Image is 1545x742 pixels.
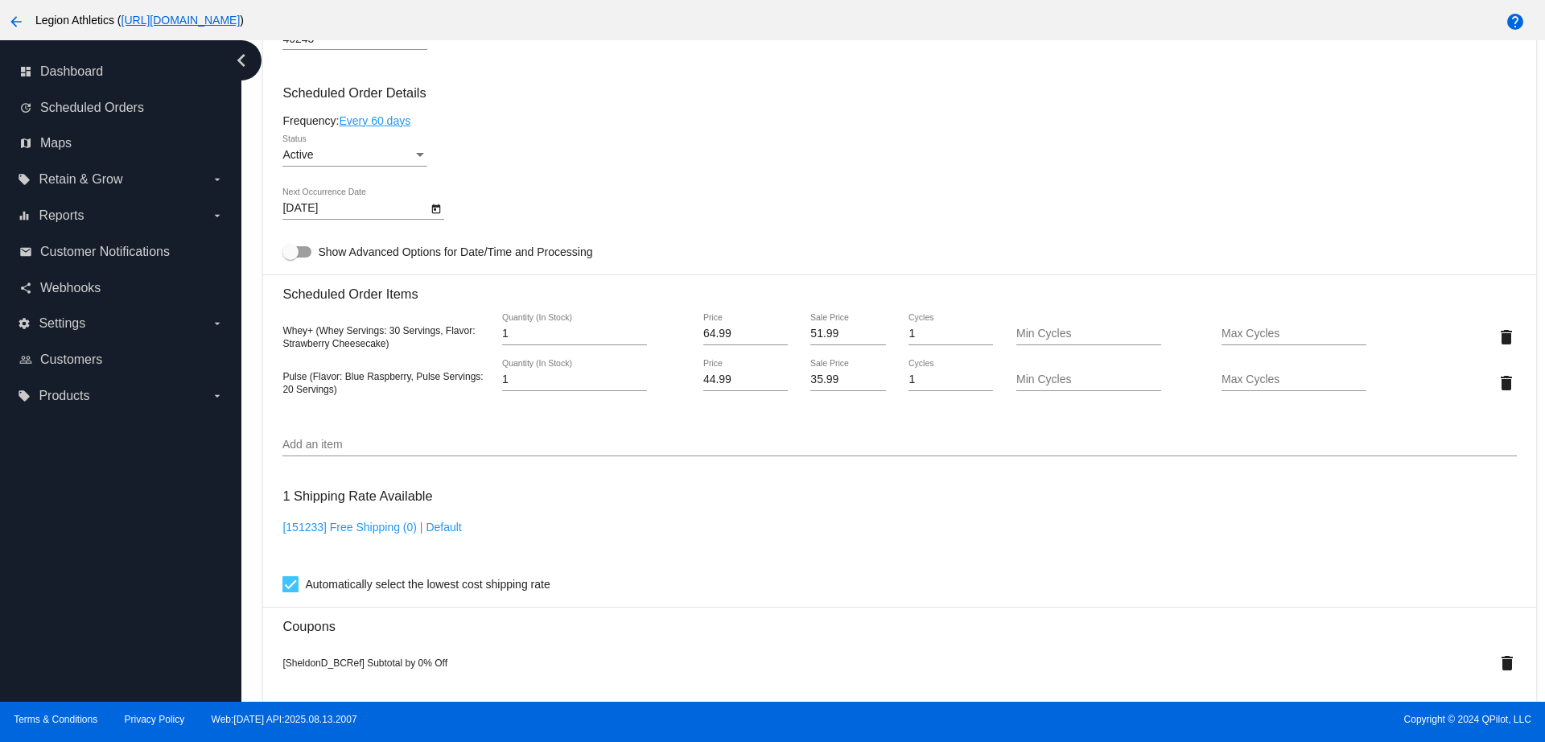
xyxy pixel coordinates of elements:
[19,65,32,78] i: dashboard
[282,274,1516,302] h3: Scheduled Order Items
[40,245,170,259] span: Customer Notifications
[229,47,254,73] i: chevron_left
[908,328,993,340] input: Cycles
[19,275,224,301] a: share Webhooks
[18,173,31,186] i: local_offer
[40,281,101,295] span: Webhooks
[282,607,1516,634] h3: Coupons
[211,173,224,186] i: arrow_drop_down
[211,390,224,402] i: arrow_drop_down
[122,14,241,27] a: [URL][DOMAIN_NAME]
[18,209,31,222] i: equalizer
[40,101,144,115] span: Scheduled Orders
[282,439,1516,451] input: Add an item
[18,390,31,402] i: local_offer
[6,12,26,31] mat-icon: arrow_back
[810,328,885,340] input: Sale Price
[14,714,97,725] a: Terms & Conditions
[282,149,427,162] mat-select: Status
[703,373,788,386] input: Price
[19,130,224,156] a: map Maps
[282,85,1516,101] h3: Scheduled Order Details
[18,317,31,330] i: settings
[1016,373,1161,386] input: Min Cycles
[125,714,185,725] a: Privacy Policy
[40,352,102,367] span: Customers
[282,479,432,513] h3: 1 Shipping Rate Available
[1222,373,1366,386] input: Max Cycles
[908,373,993,386] input: Cycles
[1497,328,1516,347] mat-icon: delete
[211,317,224,330] i: arrow_drop_down
[40,64,103,79] span: Dashboard
[1222,328,1366,340] input: Max Cycles
[39,316,85,331] span: Settings
[1016,328,1161,340] input: Min Cycles
[19,282,32,295] i: share
[339,114,410,127] a: Every 60 days
[211,209,224,222] i: arrow_drop_down
[282,371,483,395] span: Pulse (Flavor: Blue Raspberry, Pulse Servings: 20 Servings)
[39,389,89,403] span: Products
[318,244,592,260] span: Show Advanced Options for Date/Time and Processing
[19,95,224,121] a: update Scheduled Orders
[282,202,427,215] input: Next Occurrence Date
[19,239,224,265] a: email Customer Notifications
[810,373,885,386] input: Sale Price
[19,245,32,258] i: email
[39,172,122,187] span: Retain & Grow
[786,714,1531,725] span: Copyright © 2024 QPilot, LLC
[502,373,647,386] input: Quantity (In Stock)
[40,136,72,150] span: Maps
[35,14,244,27] span: Legion Athletics ( )
[19,101,32,114] i: update
[282,657,447,669] span: [SheldonD_BCRef] Subtotal by 0% Off
[282,148,313,161] span: Active
[282,325,475,349] span: Whey+ (Whey Servings: 30 Servings, Flavor: Strawberry Cheesecake)
[19,353,32,366] i: people_outline
[1498,653,1517,673] mat-icon: delete
[427,200,444,216] button: Open calendar
[282,114,1516,127] div: Frequency:
[282,521,461,534] a: [151233] Free Shipping (0) | Default
[1497,373,1516,393] mat-icon: delete
[1506,12,1525,31] mat-icon: help
[305,575,550,594] span: Automatically select the lowest cost shipping rate
[39,208,84,223] span: Reports
[502,328,647,340] input: Quantity (In Stock)
[19,59,224,85] a: dashboard Dashboard
[19,137,32,150] i: map
[212,714,357,725] a: Web:[DATE] API:2025.08.13.2007
[703,328,788,340] input: Price
[19,347,224,373] a: people_outline Customers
